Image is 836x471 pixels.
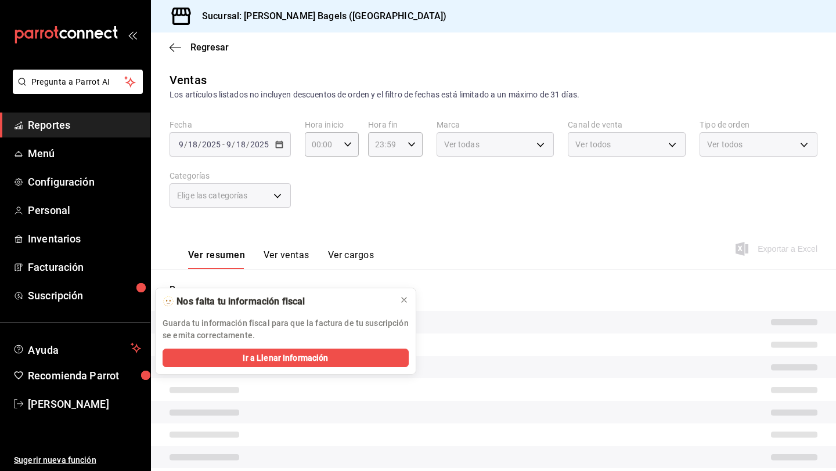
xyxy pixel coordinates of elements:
[226,140,232,149] input: --
[707,139,743,150] span: Ver todos
[178,140,184,149] input: --
[243,352,328,364] span: Ir a Llenar Información
[28,259,141,275] span: Facturación
[170,121,291,129] label: Fecha
[201,140,221,149] input: ----
[305,121,359,129] label: Hora inicio
[28,174,141,190] span: Configuración
[163,349,409,367] button: Ir a Llenar Información
[170,42,229,53] button: Regresar
[184,140,188,149] span: /
[163,317,409,342] p: Guarda tu información fiscal para que la factura de tu suscripción se emita correctamente.
[232,140,235,149] span: /
[28,368,141,383] span: Recomienda Parrot
[188,249,245,269] button: Ver resumen
[13,70,143,94] button: Pregunta a Parrot AI
[128,30,137,39] button: open_drawer_menu
[177,190,248,201] span: Elige las categorías
[368,121,422,129] label: Hora fin
[264,249,309,269] button: Ver ventas
[222,140,225,149] span: -
[28,341,126,355] span: Ayuda
[28,202,141,218] span: Personal
[250,140,269,149] input: ----
[188,249,374,269] div: navigation tabs
[328,249,374,269] button: Ver cargos
[170,283,817,297] p: Resumen
[14,454,141,466] span: Sugerir nueva función
[700,121,817,129] label: Tipo de orden
[444,139,480,150] span: Ver todas
[575,139,611,150] span: Ver todos
[28,117,141,133] span: Reportes
[163,295,390,308] div: 🫥 Nos falta tu información fiscal
[437,121,554,129] label: Marca
[28,396,141,412] span: [PERSON_NAME]
[31,76,125,88] span: Pregunta a Parrot AI
[28,146,141,161] span: Menú
[8,84,143,96] a: Pregunta a Parrot AI
[170,172,291,180] label: Categorías
[246,140,250,149] span: /
[568,121,686,129] label: Canal de venta
[28,288,141,303] span: Suscripción
[193,9,447,23] h3: Sucursal: [PERSON_NAME] Bagels ([GEOGRAPHIC_DATA])
[198,140,201,149] span: /
[170,71,207,89] div: Ventas
[170,89,817,101] div: Los artículos listados no incluyen descuentos de orden y el filtro de fechas está limitado a un m...
[190,42,229,53] span: Regresar
[236,140,246,149] input: --
[28,231,141,247] span: Inventarios
[188,140,198,149] input: --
